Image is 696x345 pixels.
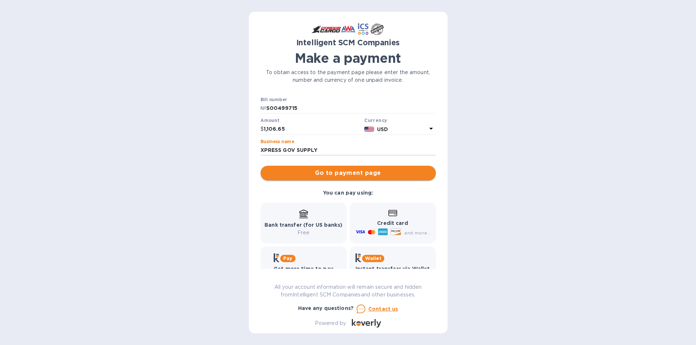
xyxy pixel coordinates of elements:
b: Currency [364,118,387,123]
b: Credit card [377,220,408,226]
label: Business name [260,139,294,144]
b: Intelligent SCM Companies [296,38,400,47]
span: and more... [404,230,431,235]
b: Wallet [365,256,382,261]
b: USD [377,126,388,132]
img: USD [364,127,374,132]
b: Instant transfers via Wallet [355,266,430,272]
p: Powered by [315,319,346,327]
p: $ [260,125,264,133]
p: To obtain access to the payment page please enter the amount, number and currency of one unpaid i... [260,69,436,84]
input: Enter business name [260,145,436,156]
u: Contact us [368,306,398,312]
b: Get more time to pay [274,266,333,272]
h1: Make a payment [260,50,436,66]
label: Amount [260,119,279,123]
p: № [260,104,266,112]
p: All your account information will remain secure and hidden from Intelligent SCM Companies and oth... [260,283,436,299]
p: Free [265,229,342,237]
b: You can pay using: [323,190,373,196]
button: Go to payment page [260,166,436,180]
label: Bill number [260,97,287,102]
b: Bank transfer (for US banks) [265,222,342,228]
input: Enter bill number [266,103,436,114]
b: Pay [283,256,292,261]
input: 0.00 [264,124,362,135]
span: Go to payment page [266,169,430,177]
b: Have any questions? [298,305,354,311]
